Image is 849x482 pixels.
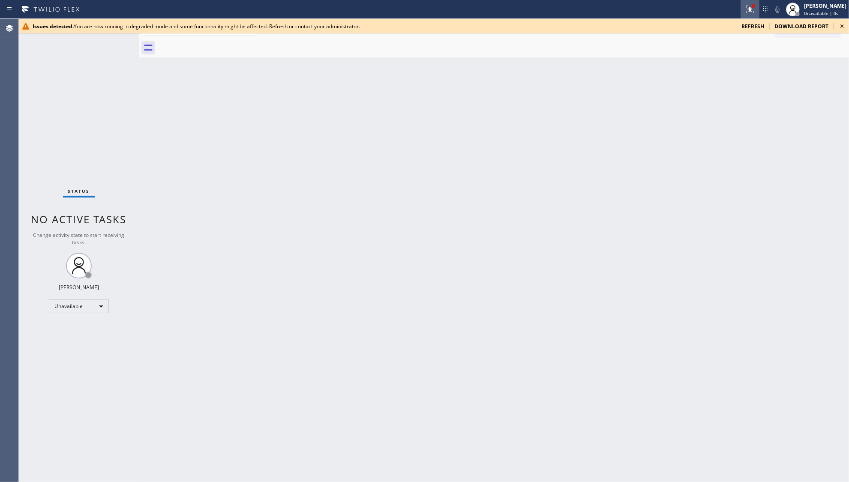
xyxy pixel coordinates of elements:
b: Issues detected. [33,23,74,30]
span: download report [774,23,828,30]
button: Mute [771,3,783,15]
div: You are now running in degraded mode and some functionality might be affected. Refresh or contact... [33,23,735,30]
span: Status [68,188,90,194]
div: [PERSON_NAME] [804,2,846,9]
div: [PERSON_NAME] [59,284,99,291]
span: Change activity state to start receiving tasks. [33,231,125,246]
span: Unavailable | 0s [804,10,838,16]
div: Unavailable [49,299,109,313]
span: refresh [741,23,764,30]
span: No active tasks [31,212,127,226]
